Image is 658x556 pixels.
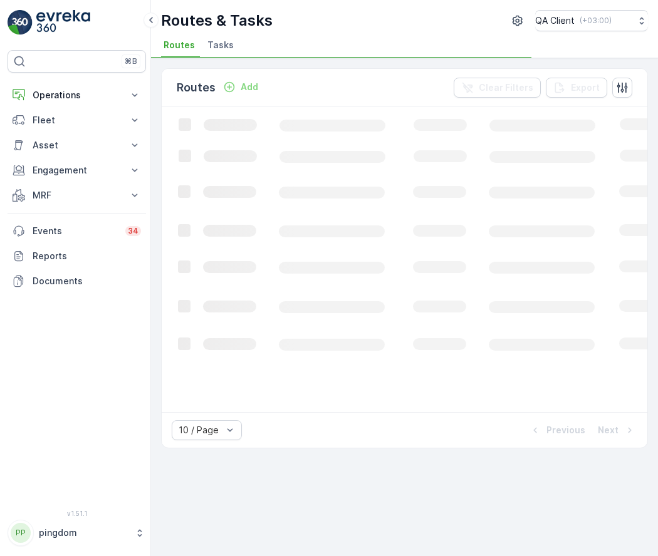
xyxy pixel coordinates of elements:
[528,423,587,438] button: Previous
[36,10,90,35] img: logo_light-DOdMpM7g.png
[177,79,216,96] p: Routes
[8,520,146,546] button: PPpingdom
[8,83,146,108] button: Operations
[598,424,619,436] p: Next
[207,39,234,51] span: Tasks
[546,78,607,98] button: Export
[218,80,263,95] button: Add
[8,269,146,294] a: Documents
[39,527,128,539] p: pingdom
[8,510,146,517] span: v 1.51.1
[8,10,33,35] img: logo
[241,81,258,93] p: Add
[161,11,273,31] p: Routes & Tasks
[33,250,141,262] p: Reports
[454,78,541,98] button: Clear Filters
[33,189,121,202] p: MRF
[33,89,121,101] p: Operations
[33,114,121,126] p: Fleet
[33,139,121,152] p: Asset
[8,133,146,158] button: Asset
[580,16,612,26] p: ( +03:00 )
[33,225,118,237] p: Events
[535,14,575,27] p: QA Client
[546,424,585,436] p: Previous
[8,183,146,208] button: MRF
[8,108,146,133] button: Fleet
[33,275,141,287] p: Documents
[479,81,533,94] p: Clear Filters
[128,226,138,236] p: 34
[11,523,31,543] div: PP
[125,56,137,66] p: ⌘B
[33,164,121,177] p: Engagement
[597,423,637,438] button: Next
[535,10,648,31] button: QA Client(+03:00)
[164,39,195,51] span: Routes
[8,244,146,269] a: Reports
[8,158,146,183] button: Engagement
[8,219,146,244] a: Events34
[571,81,600,94] p: Export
